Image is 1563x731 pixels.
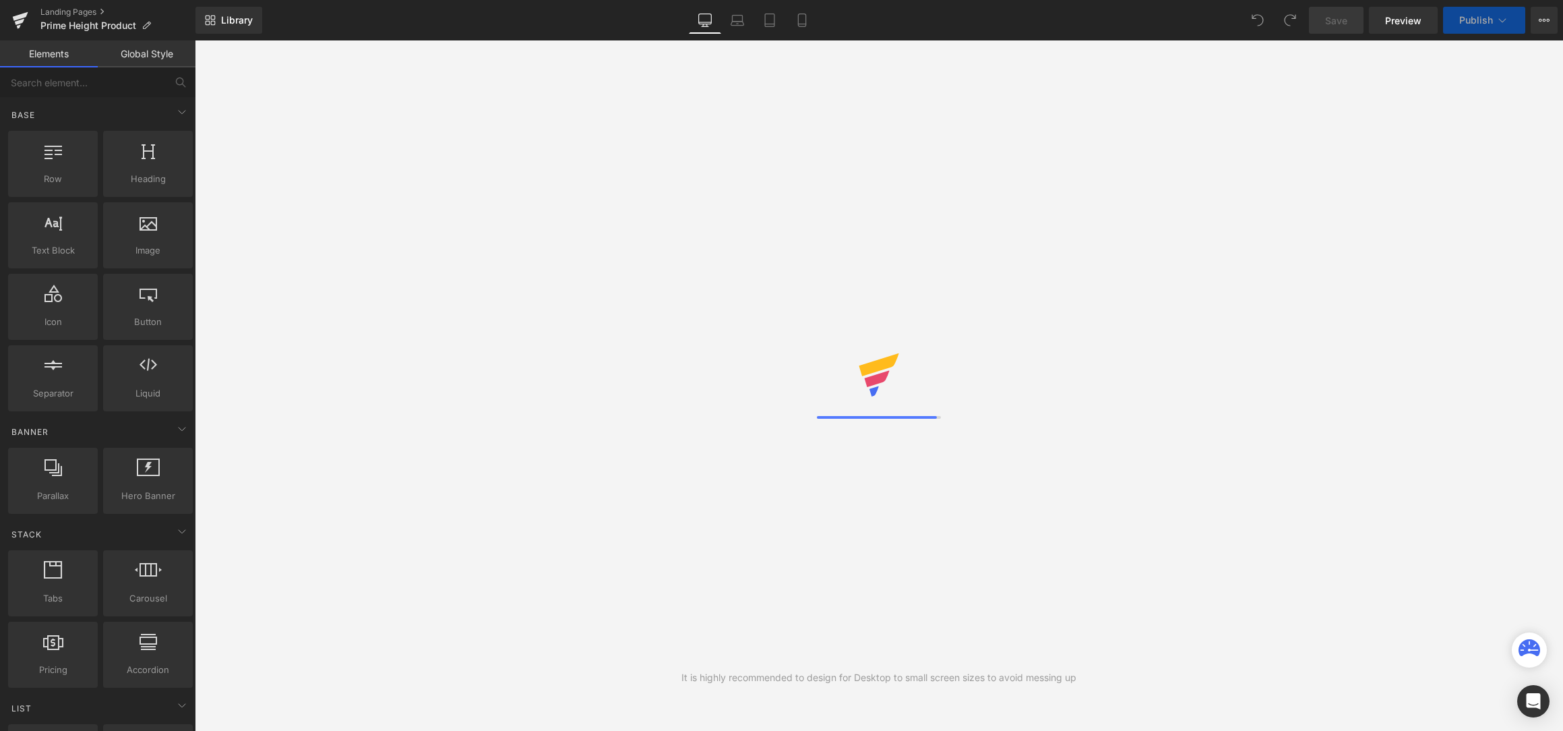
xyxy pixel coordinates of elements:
[786,7,818,34] a: Mobile
[107,315,189,329] span: Button
[689,7,721,34] a: Desktop
[12,489,94,503] span: Parallax
[107,386,189,401] span: Liquid
[1531,7,1558,34] button: More
[1385,13,1421,28] span: Preview
[1369,7,1438,34] a: Preview
[107,663,189,677] span: Accordion
[754,7,786,34] a: Tablet
[12,663,94,677] span: Pricing
[40,7,195,18] a: Landing Pages
[107,172,189,186] span: Heading
[107,489,189,503] span: Hero Banner
[98,40,195,67] a: Global Style
[12,386,94,401] span: Separator
[721,7,754,34] a: Laptop
[195,7,262,34] a: New Library
[1443,7,1525,34] button: Publish
[221,14,253,26] span: Library
[10,109,36,121] span: Base
[1244,7,1271,34] button: Undo
[1517,685,1550,718] div: Open Intercom Messenger
[10,702,33,715] span: List
[12,591,94,606] span: Tabs
[12,315,94,329] span: Icon
[40,20,136,31] span: Prime Height Product
[12,172,94,186] span: Row
[10,528,43,541] span: Stack
[107,591,189,606] span: Carousel
[10,426,50,438] span: Banner
[1277,7,1304,34] button: Redo
[1325,13,1347,28] span: Save
[12,243,94,258] span: Text Block
[1459,15,1493,26] span: Publish
[107,243,189,258] span: Image
[681,670,1076,685] div: It is highly recommended to design for Desktop to small screen sizes to avoid messing up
